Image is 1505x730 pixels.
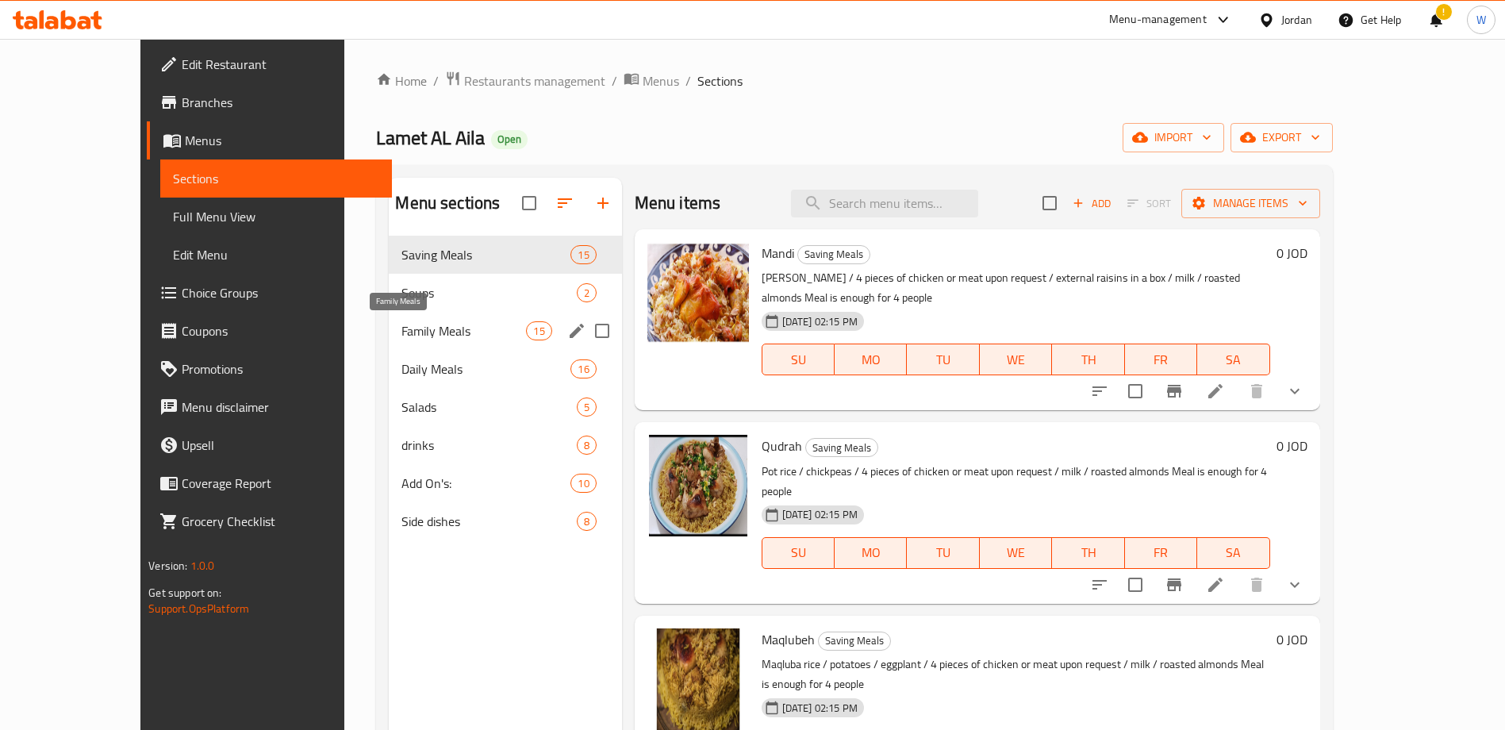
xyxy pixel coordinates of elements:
[798,245,870,263] span: Saving Meals
[577,283,597,302] div: items
[147,83,392,121] a: Branches
[1194,194,1307,213] span: Manage items
[1155,566,1193,604] button: Branch-specific-item
[389,350,621,388] div: Daily Meals16
[401,436,576,455] div: drinks
[1123,123,1224,152] button: import
[389,312,621,350] div: Family Meals15edit
[1058,348,1118,371] span: TH
[624,71,679,91] a: Menus
[980,537,1052,569] button: WE
[182,398,379,417] span: Menu disclaimer
[464,71,605,90] span: Restaurants management
[147,312,392,350] a: Coupons
[685,71,691,90] li: /
[401,398,576,417] span: Salads
[182,436,379,455] span: Upsell
[571,476,595,491] span: 10
[527,324,551,339] span: 15
[913,348,973,371] span: TU
[160,198,392,236] a: Full Menu View
[376,120,485,156] span: Lamet AL Aila
[577,436,597,455] div: items
[806,439,877,457] span: Saving Meals
[546,184,584,222] span: Sort sections
[147,121,392,159] a: Menus
[185,131,379,150] span: Menus
[160,236,392,274] a: Edit Menu
[1119,568,1152,601] span: Select to update
[376,71,427,90] a: Home
[1204,541,1263,564] span: SA
[578,286,596,301] span: 2
[182,55,379,74] span: Edit Restaurant
[1070,194,1113,213] span: Add
[173,207,379,226] span: Full Menu View
[389,464,621,502] div: Add On's:10
[182,474,379,493] span: Coverage Report
[1230,123,1333,152] button: export
[791,190,978,217] input: search
[819,632,890,650] span: Saving Meals
[584,184,622,222] button: Add section
[1135,128,1211,148] span: import
[1155,372,1193,410] button: Branch-specific-item
[776,314,864,329] span: [DATE] 02:15 PM
[1204,348,1263,371] span: SA
[805,438,878,457] div: Saving Meals
[797,245,870,264] div: Saving Meals
[491,133,528,146] span: Open
[578,400,596,415] span: 5
[389,229,621,547] nav: Menu sections
[491,130,528,149] div: Open
[160,159,392,198] a: Sections
[513,186,546,220] span: Select all sections
[147,464,392,502] a: Coverage Report
[1277,435,1307,457] h6: 0 JOD
[647,435,749,536] img: Qudrah
[578,438,596,453] span: 8
[762,655,1270,694] p: Maqluba rice / potatoes / eggplant / 4 pieces of chicken or meat upon request / milk / roasted al...
[769,348,828,371] span: SU
[1066,191,1117,216] button: Add
[1081,566,1119,604] button: sort-choices
[818,632,891,651] div: Saving Meals
[769,541,828,564] span: SU
[433,71,439,90] li: /
[635,191,721,215] h2: Menu items
[1476,11,1486,29] span: W
[1277,628,1307,651] h6: 0 JOD
[1276,566,1314,604] button: show more
[401,359,570,378] div: Daily Meals
[389,236,621,274] div: Saving Meals15
[647,628,749,730] img: Maqlubeh
[1243,128,1320,148] span: export
[612,71,617,90] li: /
[1197,537,1269,569] button: SA
[401,474,570,493] span: Add On's:
[401,512,576,531] span: Side dishes
[907,537,979,569] button: TU
[986,348,1046,371] span: WE
[1125,344,1197,375] button: FR
[148,555,187,576] span: Version:
[1117,191,1181,216] span: Select section first
[1033,186,1066,220] span: Select section
[147,388,392,426] a: Menu disclaimer
[401,283,576,302] span: Soups
[1052,537,1124,569] button: TH
[526,321,551,340] div: items
[389,388,621,426] div: Salads5
[182,93,379,112] span: Branches
[1052,344,1124,375] button: TH
[147,45,392,83] a: Edit Restaurant
[1066,191,1117,216] span: Add item
[401,245,570,264] span: Saving Meals
[147,350,392,388] a: Promotions
[1109,10,1207,29] div: Menu-management
[762,241,794,265] span: Mandi
[1206,575,1225,594] a: Edit menu item
[577,398,597,417] div: items
[1181,189,1320,218] button: Manage items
